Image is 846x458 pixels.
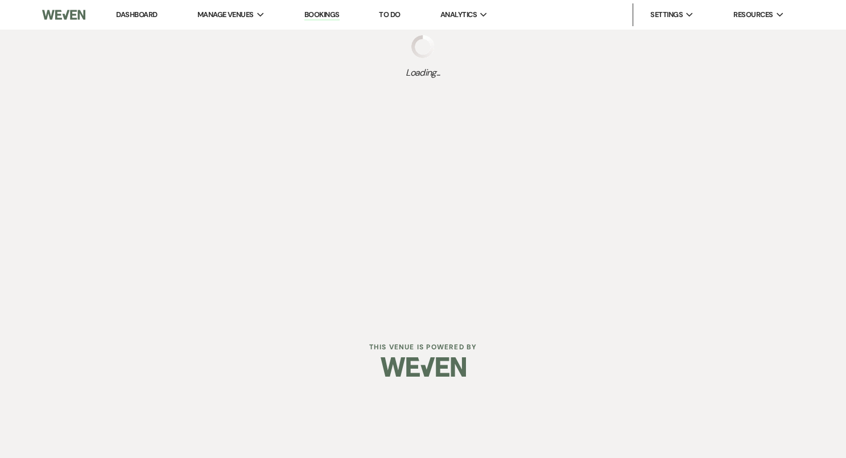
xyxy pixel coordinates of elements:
span: Loading... [406,66,440,80]
span: Manage Venues [197,9,254,20]
a: Dashboard [116,10,157,19]
a: Bookings [304,10,340,20]
span: Resources [733,9,773,20]
a: To Do [379,10,400,19]
img: Weven Logo [381,347,466,387]
span: Settings [650,9,683,20]
img: loading spinner [411,35,434,58]
span: Analytics [440,9,477,20]
img: Weven Logo [42,3,85,27]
